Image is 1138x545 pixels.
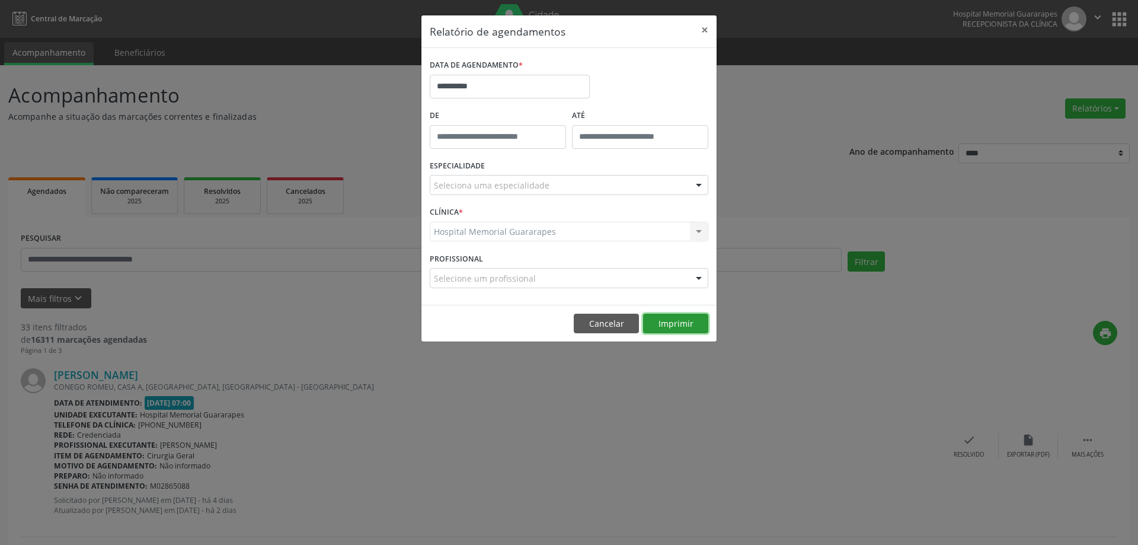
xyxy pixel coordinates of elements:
label: CLÍNICA [430,203,463,222]
button: Imprimir [643,314,708,334]
label: DATA DE AGENDAMENTO [430,56,523,75]
button: Cancelar [574,314,639,334]
label: ESPECIALIDADE [430,157,485,176]
label: ATÉ [572,107,708,125]
label: De [430,107,566,125]
label: PROFISSIONAL [430,250,483,268]
button: Close [693,15,717,44]
span: Seleciona uma especialidade [434,179,549,192]
span: Selecione um profissional [434,272,536,285]
h5: Relatório de agendamentos [430,24,565,39]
